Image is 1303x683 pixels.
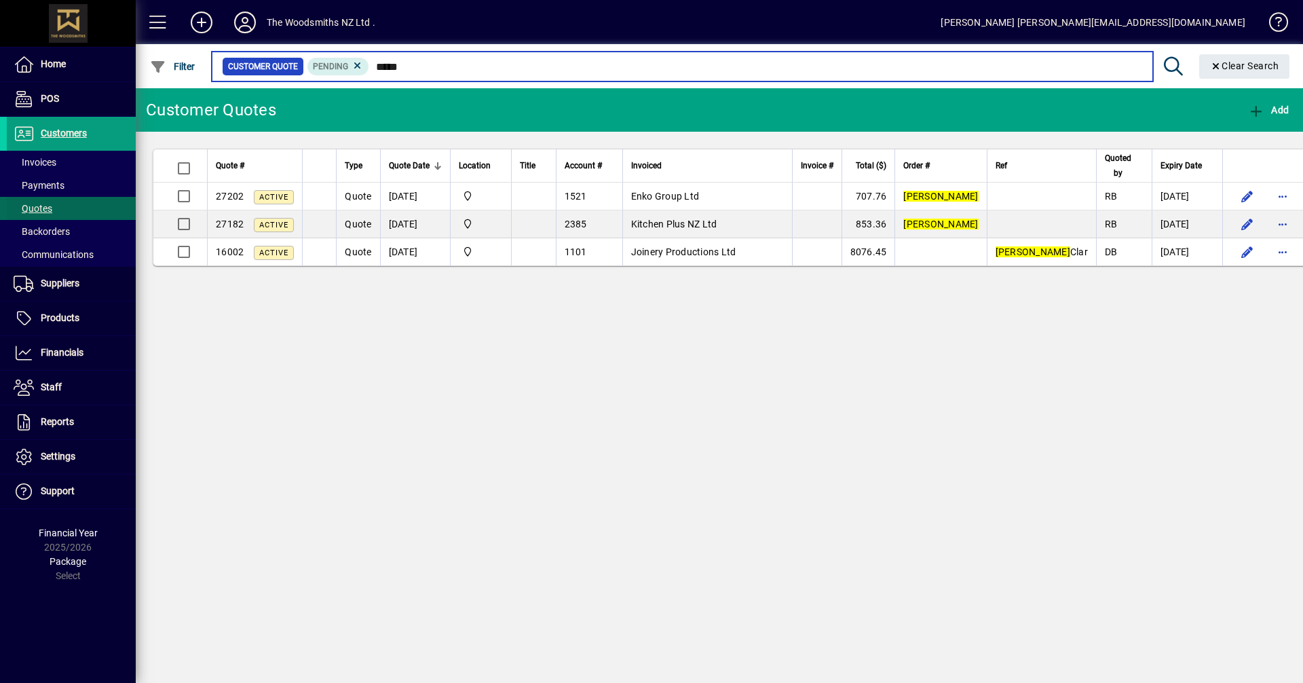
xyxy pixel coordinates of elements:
[41,278,79,289] span: Suppliers
[14,249,94,260] span: Communications
[380,210,450,238] td: [DATE]
[39,528,98,538] span: Financial Year
[1272,241,1293,263] button: More options
[903,191,978,202] em: [PERSON_NAME]
[180,10,223,35] button: Add
[389,158,430,173] span: Quote Date
[1248,105,1289,115] span: Add
[345,219,371,229] span: Quote
[228,60,298,73] span: Customer Quote
[147,54,199,79] button: Filter
[216,219,244,229] span: 27182
[345,191,371,202] span: Quote
[1236,185,1258,207] button: Edit
[7,336,136,370] a: Financials
[1272,185,1293,207] button: More options
[1105,246,1118,257] span: DB
[313,62,348,71] span: Pending
[1105,191,1118,202] span: RB
[842,183,895,210] td: 707.76
[41,451,75,462] span: Settings
[903,219,978,229] em: [PERSON_NAME]
[50,556,86,567] span: Package
[1210,60,1279,71] span: Clear Search
[996,246,1070,257] em: [PERSON_NAME]
[631,219,717,229] span: Kitchen Plus NZ Ltd
[41,382,62,392] span: Staff
[389,158,442,173] div: Quote Date
[380,183,450,210] td: [DATE]
[7,440,136,474] a: Settings
[267,12,375,33] div: The Woodsmiths NZ Ltd .
[216,158,294,173] div: Quote #
[459,244,503,259] span: The Woodsmiths
[7,301,136,335] a: Products
[7,243,136,266] a: Communications
[856,158,886,173] span: Total ($)
[7,405,136,439] a: Reports
[259,248,288,257] span: Active
[41,93,59,104] span: POS
[7,371,136,405] a: Staff
[216,158,244,173] span: Quote #
[223,10,267,35] button: Profile
[459,189,503,204] span: The Woodsmiths
[146,99,276,121] div: Customer Quotes
[41,416,74,427] span: Reports
[14,180,64,191] span: Payments
[307,58,369,75] mat-chip: Pending Status: Pending
[565,191,587,202] span: 1521
[459,158,503,173] div: Location
[996,158,1007,173] span: Ref
[459,217,503,232] span: The Woodsmiths
[7,151,136,174] a: Invoices
[1245,98,1292,122] button: Add
[1236,213,1258,235] button: Edit
[565,246,587,257] span: 1101
[903,158,930,173] span: Order #
[631,158,662,173] span: Invoiced
[1236,241,1258,263] button: Edit
[380,238,450,265] td: [DATE]
[842,238,895,265] td: 8076.45
[903,158,978,173] div: Order #
[459,158,491,173] span: Location
[631,158,784,173] div: Invoiced
[565,158,602,173] span: Account #
[7,220,136,243] a: Backorders
[216,191,244,202] span: 27202
[1160,158,1202,173] span: Expiry Date
[7,174,136,197] a: Payments
[1199,54,1290,79] button: Clear
[345,158,362,173] span: Type
[7,82,136,116] a: POS
[41,485,75,496] span: Support
[1160,158,1214,173] div: Expiry Date
[41,128,87,139] span: Customers
[14,203,52,214] span: Quotes
[41,58,66,69] span: Home
[801,158,833,173] span: Invoice #
[41,347,83,358] span: Financials
[842,210,895,238] td: 853.36
[7,197,136,220] a: Quotes
[216,246,244,257] span: 16002
[41,312,79,323] span: Products
[1152,183,1222,210] td: [DATE]
[996,246,1088,257] span: Clar
[1105,151,1131,181] span: Quoted by
[259,193,288,202] span: Active
[7,267,136,301] a: Suppliers
[14,226,70,237] span: Backorders
[345,246,371,257] span: Quote
[631,246,736,257] span: Joinery Productions Ltd
[7,475,136,509] a: Support
[996,158,1088,173] div: Ref
[1152,210,1222,238] td: [DATE]
[941,12,1245,33] div: [PERSON_NAME] [PERSON_NAME][EMAIL_ADDRESS][DOMAIN_NAME]
[520,158,548,173] div: Title
[631,191,700,202] span: Enko Group Ltd
[1105,151,1144,181] div: Quoted by
[14,157,56,168] span: Invoices
[1105,219,1118,229] span: RB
